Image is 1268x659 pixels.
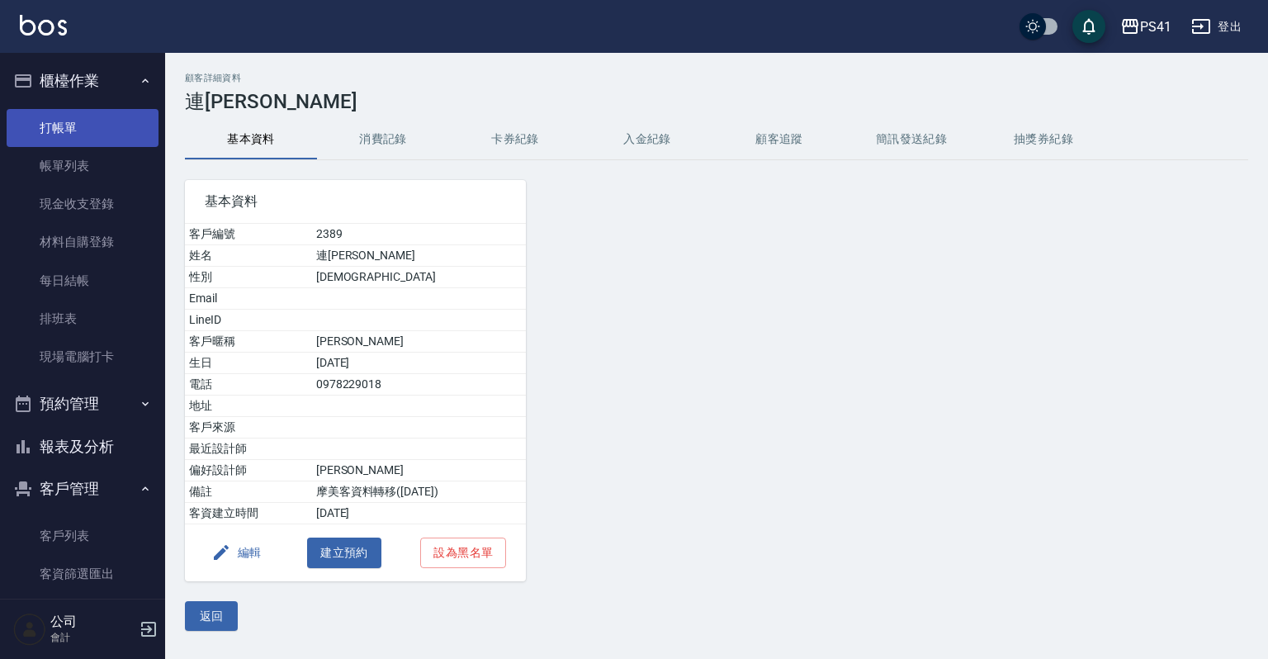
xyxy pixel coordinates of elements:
[7,517,158,555] a: 客戶列表
[185,601,238,632] button: 返回
[185,353,312,374] td: 生日
[7,300,158,338] a: 排班表
[185,245,312,267] td: 姓名
[713,120,845,159] button: 顧客追蹤
[50,614,135,630] h5: 公司
[7,593,158,631] a: 卡券管理
[7,338,158,376] a: 現場電腦打卡
[7,382,158,425] button: 預約管理
[185,374,312,396] td: 電話
[7,467,158,510] button: 客戶管理
[1140,17,1171,37] div: PS41
[449,120,581,159] button: 卡券紀錄
[185,396,312,417] td: 地址
[307,538,381,568] button: 建立預約
[185,417,312,439] td: 客戶來源
[312,224,527,245] td: 2389
[185,120,317,159] button: 基本資料
[1114,10,1178,44] button: PS41
[185,90,1248,113] h3: 連[PERSON_NAME]
[185,481,312,503] td: 備註
[185,439,312,460] td: 最近設計師
[7,59,158,102] button: 櫃檯作業
[312,245,527,267] td: 連[PERSON_NAME]
[185,460,312,481] td: 偏好設計師
[312,460,527,481] td: [PERSON_NAME]
[7,109,158,147] a: 打帳單
[13,613,46,646] img: Person
[1072,10,1105,43] button: save
[845,120,977,159] button: 簡訊發送紀錄
[312,331,527,353] td: [PERSON_NAME]
[205,538,268,568] button: 編輯
[7,425,158,468] button: 報表及分析
[312,267,527,288] td: [DEMOGRAPHIC_DATA]
[50,630,135,645] p: 會計
[312,481,527,503] td: 摩美客資料轉移([DATE])
[185,331,312,353] td: 客戶暱稱
[185,267,312,288] td: 性別
[312,374,527,396] td: 0978229018
[185,310,312,331] td: LineID
[20,15,67,36] img: Logo
[7,262,158,300] a: 每日結帳
[312,353,527,374] td: [DATE]
[7,555,158,593] a: 客資篩選匯出
[185,288,312,310] td: Email
[185,224,312,245] td: 客戶編號
[977,120,1109,159] button: 抽獎券紀錄
[7,147,158,185] a: 帳單列表
[1185,12,1248,42] button: 登出
[7,185,158,223] a: 現金收支登錄
[317,120,449,159] button: 消費記錄
[581,120,713,159] button: 入金紀錄
[312,503,527,524] td: [DATE]
[205,193,506,210] span: 基本資料
[185,73,1248,83] h2: 顧客詳細資料
[185,503,312,524] td: 客資建立時間
[7,223,158,261] a: 材料自購登錄
[420,538,506,568] button: 設為黑名單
